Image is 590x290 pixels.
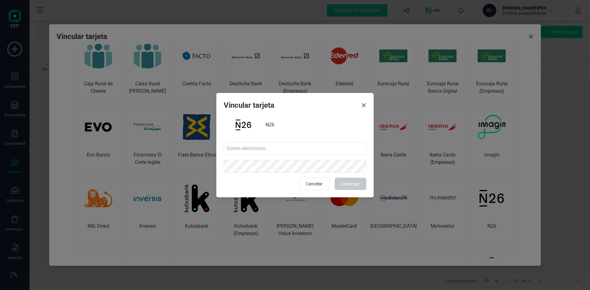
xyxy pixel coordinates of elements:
span: Conectar [342,181,359,187]
span: Cancelar [306,181,323,187]
button: Conectar [335,178,366,190]
img: N26 logo [224,113,263,137]
span: N26 [265,121,274,129]
div: Vincular tarjeta [224,100,274,110]
input: Correo electrónico [224,142,366,155]
button: Cancelar [299,178,330,190]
